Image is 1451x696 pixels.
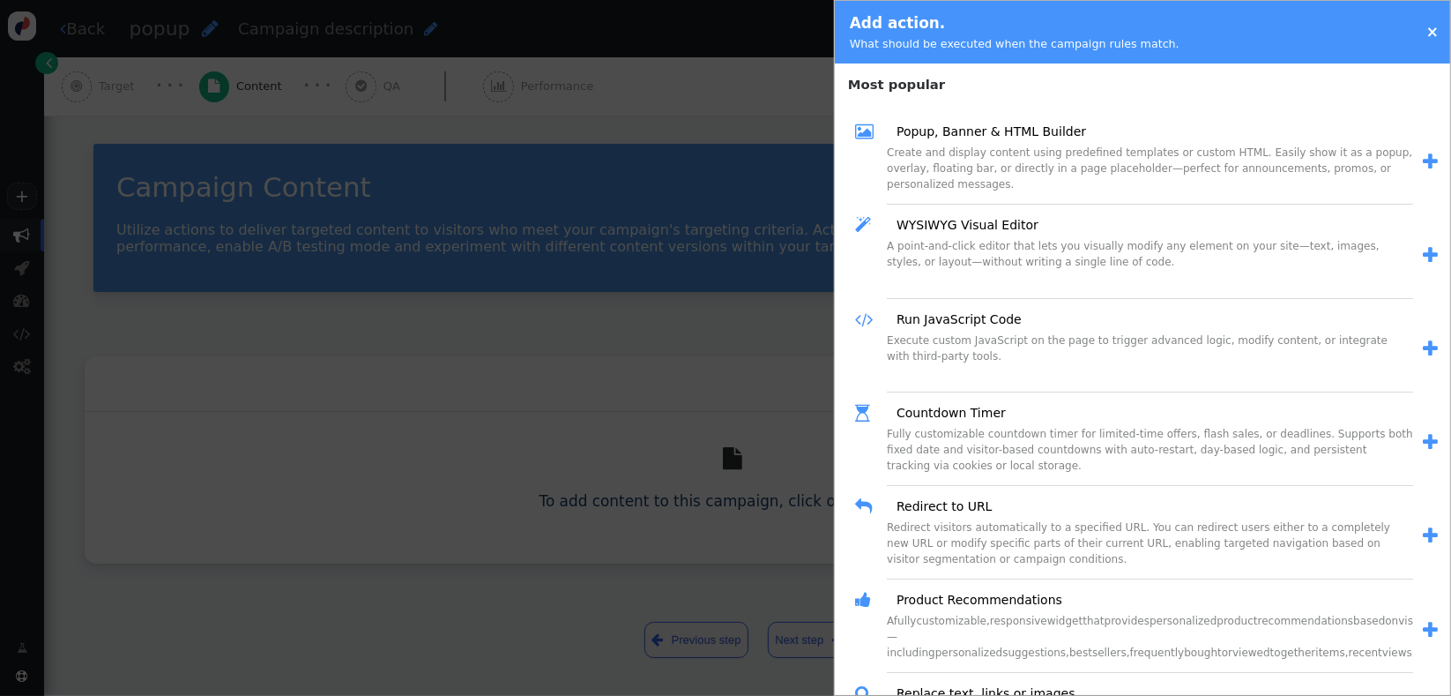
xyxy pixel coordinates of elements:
a: Redirect to URL [884,498,992,516]
span: best [1069,647,1092,659]
span: personalized [935,647,1002,659]
span:  [1423,527,1438,545]
span: widget [1047,615,1083,627]
a:  [1413,242,1438,270]
span: bought [1184,647,1222,659]
span: on [1385,615,1398,627]
div: A point-and-click editor that lets you visually modify any element on your site—text, images, sty... [887,238,1413,298]
span: visitor [1398,615,1431,627]
a: Run JavaScript Code [884,311,1022,329]
a:  [1413,617,1438,645]
span:  [855,213,884,238]
div: Redirect visitors automatically to a specified URL. You can redirect users either to a completely... [887,520,1413,580]
span: frequently [1130,647,1185,659]
a: × [1426,23,1439,41]
span: viewed [1232,647,1270,659]
span:  [855,400,884,426]
span:  [855,119,884,145]
span: customizable, [916,615,989,627]
a: Countdown Timer [884,404,1006,423]
span: based [1353,615,1385,627]
span: provides [1105,615,1150,627]
span: items, [1315,647,1348,659]
div: Create and display content using predefined templates or custom HTML. Easily show it as a popup, ... [887,145,1413,205]
span: responsive [990,615,1047,627]
span: A [887,615,894,627]
span: suggestions, [1002,647,1069,659]
a: Popup, Banner & HTML Builder [884,123,1086,141]
div: Fully customizable countdown timer for limited-time offers, flash sales, or deadlines. Supports b... [887,426,1413,486]
span:  [1423,340,1438,358]
span: that [1083,615,1104,627]
span: fully [894,615,917,627]
span:  [1423,153,1438,171]
a:  [1413,522,1438,550]
a:  [1413,429,1438,457]
a: Product Recommendations [884,591,1062,610]
span:  [1423,621,1438,640]
span: product [1217,615,1257,627]
span:  [855,307,884,333]
a: WYSIWYG Visual Editor [884,216,1038,235]
span: together [1270,647,1316,659]
span: personalized [1150,615,1217,627]
div: Execute custom JavaScript on the page to trigger advanced logic, modify content, or integrate wit... [887,333,1413,393]
span: or [1222,647,1232,659]
span:  [855,494,884,520]
span:  [855,587,884,613]
a:  [1413,148,1438,176]
span:  [1423,433,1438,452]
h4: Most popular [835,68,1450,95]
a:  [1413,335,1438,363]
div: What should be executed when the campaign rules match. [850,35,1179,52]
span:  [1423,246,1438,265]
span: recommendations [1258,615,1354,627]
span: sellers, [1092,647,1130,659]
